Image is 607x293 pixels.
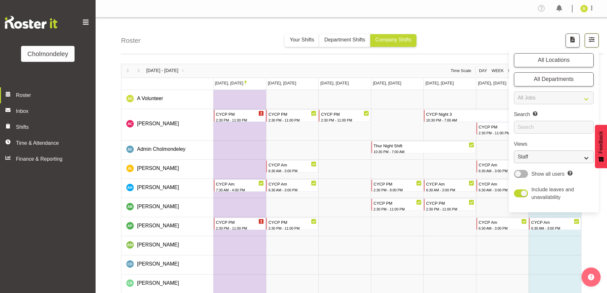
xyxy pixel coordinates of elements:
button: Timeline Week [490,68,505,74]
button: All Departments [514,72,594,86]
span: [DATE], [DATE] [373,81,401,85]
span: [PERSON_NAME] [137,242,179,247]
div: CYCP Am [268,180,316,187]
div: Amelie Paroll"s event - CYCP Am Begin From Saturday, September 27, 2025 at 6:30:00 AM GMT+12:00 E... [476,218,528,230]
div: 10:30 PM - 7:00 AM [373,149,474,155]
div: 2:30 PM - 11:00 PM [426,206,474,212]
div: 6:30 AM - 3:00 PM [479,225,527,231]
button: All Locations [514,53,594,67]
div: 2:30 PM - 11:00 PM [216,225,264,231]
div: CYCP PM [373,199,422,207]
div: CYCP PM [426,199,474,207]
span: Feedback [597,131,605,153]
div: Amelie Paroll"s event - CYCP PM Begin From Monday, September 22, 2025 at 2:30:00 PM GMT+12:00 End... [214,218,266,230]
td: Amelie Paroll resource [121,217,213,236]
div: Thur Night Shift [373,142,474,149]
button: Department Shifts [319,34,370,47]
div: Abigail Chessum"s event - CYCP Night 3 Begin From Friday, September 26, 2025 at 10:30:00 PM GMT+1... [424,110,528,122]
td: Abigail Chessum resource [121,109,213,141]
span: Company Shifts [375,37,411,42]
a: [PERSON_NAME] [137,120,179,128]
button: September 2025 [145,67,187,74]
span: [DATE], [DATE] [478,81,506,85]
div: Alexzarn Harmer"s event - CYCP Am Begin From Tuesday, September 23, 2025 at 6:30:00 AM GMT+12:00 ... [266,179,318,192]
span: [PERSON_NAME] [137,280,179,286]
img: jay-lowe9524.jpg [580,5,588,12]
a: [PERSON_NAME] [137,222,179,230]
div: Alexandra Landolt"s event - CYCP Am Begin From Saturday, September 27, 2025 at 6:30:00 AM GMT+12:... [476,160,528,172]
td: Alexandra Landolt resource [121,160,213,179]
span: [PERSON_NAME] [137,185,179,190]
div: 6:30 AM - 3:00 PM [531,225,579,231]
button: Company Shifts [370,34,416,47]
div: Abigail Chessum"s event - CYCP PM Begin From Monday, September 22, 2025 at 2:30:00 PM GMT+12:00 E... [214,110,266,122]
div: Admin Cholmondeley"s event - Thur Night Shift Begin From Thursday, September 25, 2025 at 10:30:00... [371,141,476,153]
div: previous period [122,64,133,77]
div: CYCP Am [479,161,527,168]
td: Ally Brown resource [121,198,213,217]
div: 6:30 AM - 3:00 PM [268,168,316,174]
div: Ally Brown"s event - CYCP PM Begin From Friday, September 26, 2025 at 2:30:00 PM GMT+12:00 Ends A... [424,199,476,211]
span: Roster [16,92,92,99]
span: Week [491,68,504,74]
div: 2:30 PM - 11:00 PM [216,117,264,123]
div: 6:30 AM - 3:00 PM [426,187,474,193]
div: Alexzarn Harmer"s event - CYCP PM Begin From Thursday, September 25, 2025 at 2:30:00 PM GMT+12:00... [371,179,423,192]
div: CYCP PM [373,180,422,187]
div: Abigail Chessum"s event - CYCP PM Begin From Saturday, September 27, 2025 at 2:30:00 PM GMT+12:00... [476,122,528,135]
span: All Locations [538,57,570,63]
div: 7:30 AM - 4:00 PM [216,187,264,193]
div: 2:30 PM - 11:00 PM [373,206,422,212]
span: [PERSON_NAME] [137,261,179,267]
div: Abigail Chessum"s event - CYCP PM Begin From Tuesday, September 23, 2025 at 2:30:00 PM GMT+12:00 ... [266,110,318,122]
button: Time Scale [450,68,473,74]
span: [PERSON_NAME] [137,223,179,228]
label: Views [514,140,594,148]
div: CYCP PM [268,218,316,226]
span: [PERSON_NAME] [137,204,179,209]
td: Alexzarn Harmer resource [121,179,213,198]
div: 2:30 PM - 11:00 PM [268,225,316,231]
label: Search [514,111,594,118]
span: Shifts [16,123,83,131]
div: Amelie Paroll"s event - CYCP PM Begin From Tuesday, September 23, 2025 at 2:30:00 PM GMT+12:00 En... [266,218,318,230]
span: Department Shifts [324,37,365,42]
div: 2:30 PM - 11:00 PM [321,117,369,123]
div: Amelie Paroll"s event - CYCP Am Begin From Sunday, September 28, 2025 at 6:30:00 AM GMT+13:00 End... [529,218,581,230]
div: 6:30 AM - 3:00 PM [479,168,527,174]
input: Search [514,121,594,134]
a: [PERSON_NAME] [137,241,179,249]
span: [PERSON_NAME] [137,121,179,126]
div: CYCP Am [426,180,474,187]
div: CYCP PM [321,110,369,118]
td: Camille Davidson resource [121,255,213,275]
div: next period [133,64,144,77]
span: Fortnight [508,68,533,74]
img: Rosterit website logo [5,16,57,29]
button: Download a PDF of the roster according to the set date range. [566,33,580,48]
a: Admin Cholmondeley [137,145,185,153]
button: Filter Shifts [585,33,599,48]
div: Cholmondeley [27,49,68,59]
span: [DATE], [DATE] [268,81,296,85]
span: [DATE] - [DATE] [146,67,179,74]
div: Alexzarn Harmer"s event - CYCP Am Begin From Monday, September 22, 2025 at 7:30:00 AM GMT+12:00 E... [214,179,266,192]
div: Alexzarn Harmer"s event - CYCP Am Begin From Saturday, September 27, 2025 at 6:30:00 AM GMT+12:00... [476,179,528,192]
span: Admin Cholmondeley [137,146,185,152]
h4: Roster [121,35,141,45]
div: CYCP Night 3 [426,110,527,118]
div: Alexzarn Harmer"s event - CYCP Am Begin From Friday, September 26, 2025 at 6:30:00 AM GMT+12:00 E... [424,179,476,192]
button: Next [134,67,143,74]
div: CYCP PM [268,110,316,118]
span: All Departments [534,76,574,82]
div: CYCP Am [479,218,527,226]
div: CYCP PM [216,218,264,226]
div: 6:30 AM - 3:00 PM [268,187,316,193]
span: Time Scale [450,68,472,74]
span: Time & Attendance [16,139,83,147]
button: Previous [124,67,132,74]
a: A Volunteer [137,95,163,102]
td: A Volunteer resource [121,90,213,109]
a: [PERSON_NAME] [137,279,179,287]
div: Ally Brown"s event - CYCP PM Begin From Thursday, September 25, 2025 at 2:30:00 PM GMT+12:00 Ends... [371,199,423,211]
